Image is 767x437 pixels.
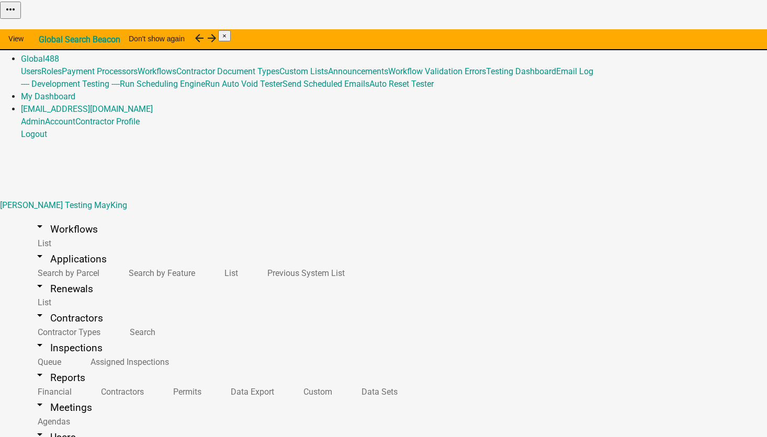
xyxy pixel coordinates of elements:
a: Contractors [84,381,156,403]
a: arrow_drop_downInspections [21,336,115,360]
div: [EMAIL_ADDRESS][DOMAIN_NAME] [21,116,767,141]
i: more_horiz [4,3,17,16]
a: arrow_drop_downMeetings [21,395,105,420]
a: Workflow Validation Errors [388,66,486,76]
a: Data Export [214,381,287,403]
a: Account [45,117,75,126]
button: Don't show again [120,29,193,48]
a: Contractor Profile [75,117,140,126]
a: List [208,262,251,284]
a: Roles [41,66,62,76]
a: Previous System List [251,262,357,284]
a: List [21,232,64,255]
a: Custom Lists [279,66,328,76]
a: Global488 [21,54,59,64]
i: arrow_back [193,32,206,44]
span: 488 [45,54,59,64]
a: Search by Parcel [21,262,112,284]
a: Run Auto Void Tester [205,79,283,89]
a: My Dashboard [21,91,75,101]
a: arrow_drop_downApplications [21,247,119,271]
i: arrow_drop_down [33,309,46,321]
a: Logout [21,129,47,139]
i: arrow_drop_down [33,250,46,262]
span: × [222,32,227,40]
i: arrow_drop_down [33,339,46,351]
a: Contractor Document Types [176,66,279,76]
button: Close [218,30,231,41]
a: Data Sets [345,381,410,403]
i: arrow_drop_down [33,220,46,233]
a: Queue [21,351,74,373]
i: arrow_drop_down [33,398,46,411]
a: [EMAIL_ADDRESS][DOMAIN_NAME] [21,104,153,114]
a: Auto Reset Tester [369,79,434,89]
i: arrow_drop_down [33,280,46,292]
a: arrow_drop_downContractors [21,306,116,330]
a: ---- Development Testing ---- [21,79,120,89]
a: Send Scheduled Emails [283,79,369,89]
a: Run Scheduling Engine [120,79,205,89]
a: Admin [21,117,45,126]
a: Contractor Types [21,321,113,343]
a: Permits [156,381,214,403]
div: Global488 [21,65,767,90]
a: arrow_drop_downRenewals [21,277,106,301]
i: arrow_drop_down [33,369,46,381]
a: Search by Feature [112,262,208,284]
a: Agendas [21,410,83,433]
a: Financial [21,381,84,403]
a: Email Log [556,66,593,76]
a: Assigned Inspections [74,351,182,373]
a: arrow_drop_downReports [21,365,98,390]
a: Users [21,66,41,76]
a: Custom [287,381,345,403]
a: Search [113,321,168,343]
strong: Global Search Beacon [39,34,120,44]
a: Workflows [138,66,176,76]
a: arrow_drop_downWorkflows [21,217,110,241]
a: Home [21,29,43,39]
a: Payment Processors [62,66,138,76]
a: Announcements [328,66,388,76]
a: Testing Dashboard [486,66,556,76]
i: arrow_forward [206,32,218,44]
a: List [21,291,64,314]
